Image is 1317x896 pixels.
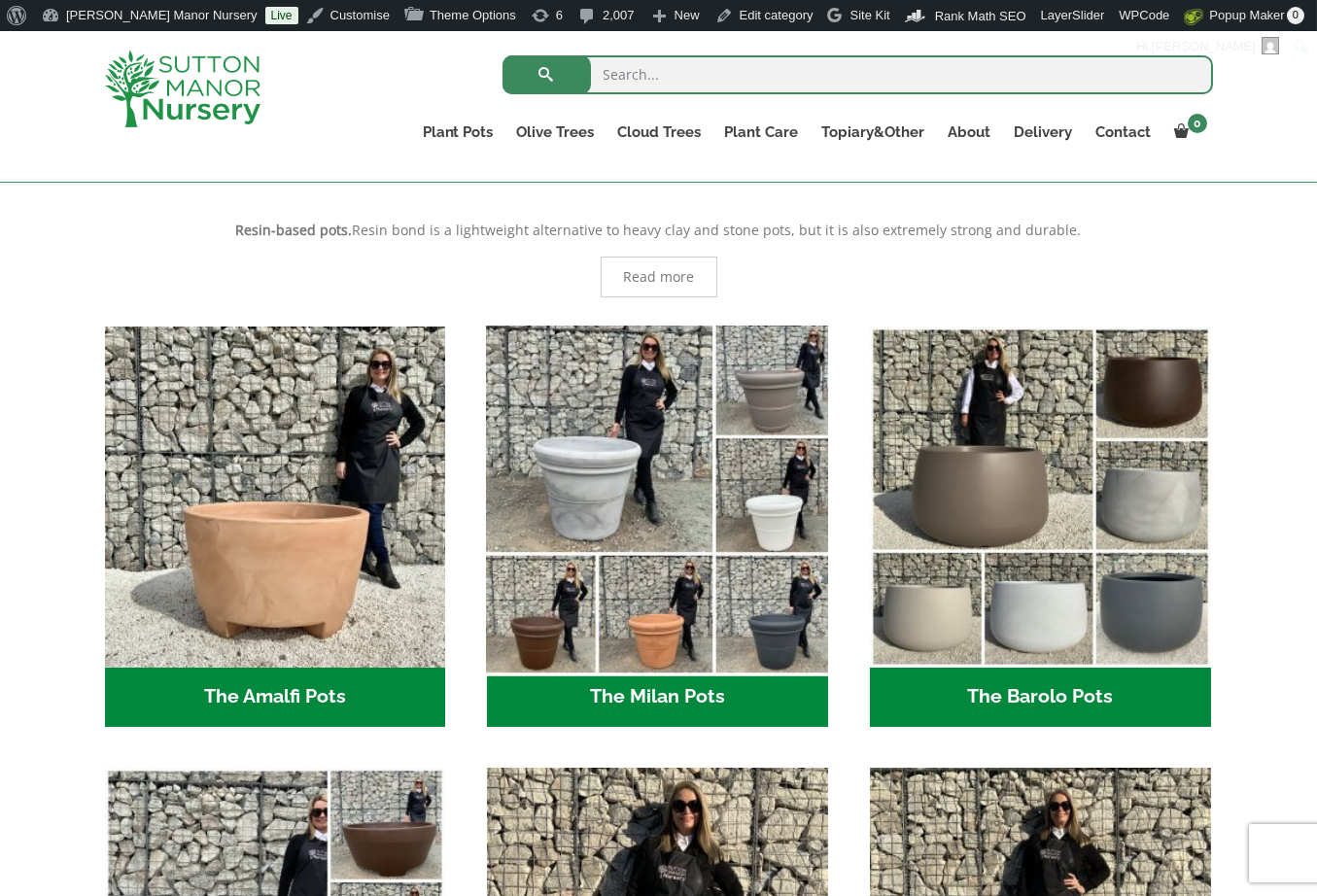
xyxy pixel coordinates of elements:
[870,327,1211,727] a: Visit product category The Barolo Pots
[811,119,937,146] a: Topiary&Other
[1163,119,1213,146] a: 0
[713,119,811,146] a: Plant Care
[1085,119,1163,146] a: Contact
[1152,39,1256,53] span: [PERSON_NAME]
[1003,119,1085,146] a: Delivery
[1287,7,1304,24] span: 0
[487,327,828,727] a: Visit product category The Milan Pots
[1129,31,1287,62] a: Hi,
[105,327,446,668] img: The Amalfi Pots
[105,668,446,728] h2: The Amalfi Pots
[505,119,607,146] a: Olive Trees
[503,55,1213,94] input: Search...
[411,119,505,146] a: Plant Pots
[607,119,713,146] a: Cloud Trees
[105,327,446,727] a: Visit product category The Amalfi Pots
[849,8,889,22] span: Site Kit
[479,318,837,675] img: The Milan Pots
[105,51,260,127] img: logo
[870,327,1211,668] img: The Barolo Pots
[265,7,298,24] a: Live
[236,221,353,239] strong: Resin-based pots.
[935,9,1026,23] span: Rank Math SEO
[937,119,1003,146] a: About
[870,668,1211,728] h2: The Barolo Pots
[623,270,694,284] span: Read more
[105,219,1213,242] p: Resin bond is a lightweight alternative to heavy clay and stone pots, but it is also extremely st...
[487,668,828,728] h2: The Milan Pots
[1188,114,1207,133] span: 0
